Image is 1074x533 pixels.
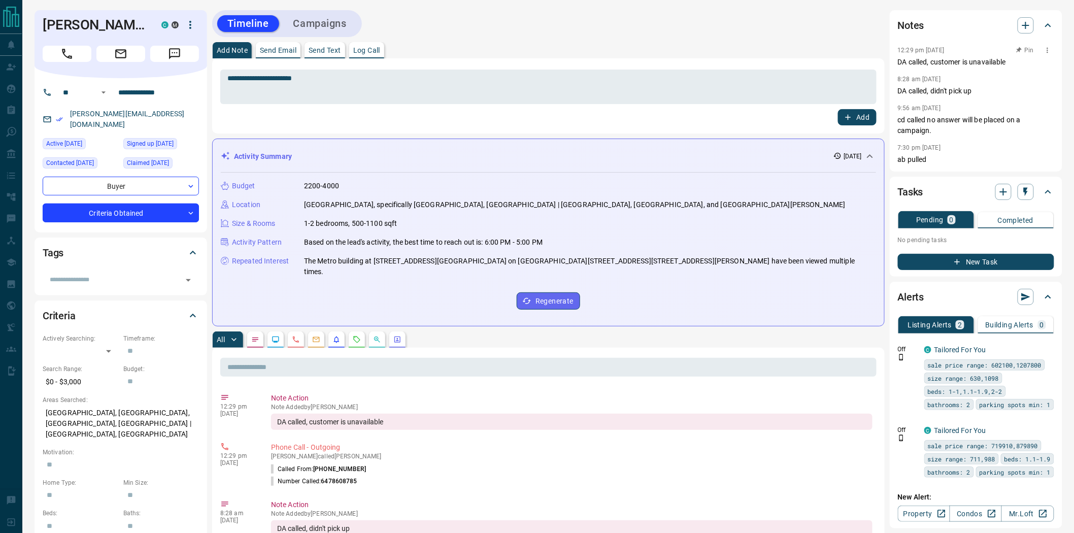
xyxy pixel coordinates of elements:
[898,492,1054,503] p: New Alert:
[46,139,82,149] span: Active [DATE]
[898,345,918,354] p: Off
[181,273,195,287] button: Open
[898,13,1054,38] div: Notes
[220,410,256,417] p: [DATE]
[898,154,1054,165] p: ab pulled
[43,509,118,518] p: Beds:
[304,256,876,277] p: The Metro building at [STREET_ADDRESS][GEOGRAPHIC_DATA] on [GEOGRAPHIC_DATA][STREET_ADDRESS][STRE...
[43,448,199,457] p: Motivation:
[934,346,986,354] a: Tailored For You
[232,237,282,248] p: Activity Pattern
[958,321,962,328] p: 2
[898,144,941,151] p: 7:30 pm [DATE]
[96,46,145,62] span: Email
[928,373,999,383] span: size range: 630,1098
[898,425,918,435] p: Off
[898,285,1054,309] div: Alerts
[898,435,905,442] svg: Push Notification Only
[898,17,924,34] h2: Notes
[217,336,225,343] p: All
[928,399,970,410] span: bathrooms: 2
[304,237,543,248] p: Based on the lead's activity, the best time to reach out is: 6:00 PM - 5:00 PM
[43,46,91,62] span: Call
[898,354,905,361] svg: Push Notification Only
[161,21,169,28] div: condos.ca
[172,21,179,28] div: mrloft.ca
[304,218,397,229] p: 1-2 bedrooms, 500-1100 sqft
[928,360,1042,370] span: sale price range: 602100,1207800
[898,47,945,54] p: 12:29 pm [DATE]
[43,308,76,324] h2: Criteria
[1001,506,1054,522] a: Mr.Loft
[260,47,296,54] p: Send Email
[232,181,255,191] p: Budget
[220,403,256,410] p: 12:29 pm
[43,157,118,172] div: Wed Aug 13 2025
[123,509,199,518] p: Baths:
[123,138,199,152] div: Sat Sep 23 2023
[232,256,289,266] p: Repeated Interest
[43,245,63,261] h2: Tags
[898,180,1054,204] div: Tasks
[517,292,580,310] button: Regenerate
[271,393,872,404] p: Note Action
[43,304,199,328] div: Criteria
[123,364,199,374] p: Budget:
[986,321,1034,328] p: Building Alerts
[123,334,199,343] p: Timeframe:
[43,364,118,374] p: Search Range:
[271,477,357,486] p: Number Called:
[1004,454,1051,464] span: beds: 1.1-1.9
[980,467,1051,477] span: parking spots min: 1
[838,109,877,125] button: Add
[393,336,401,344] svg: Agent Actions
[898,76,941,83] p: 8:28 am [DATE]
[43,395,199,405] p: Areas Searched:
[220,452,256,459] p: 12:29 pm
[1040,321,1044,328] p: 0
[70,110,185,128] a: [PERSON_NAME][EMAIL_ADDRESS][DOMAIN_NAME]
[271,464,366,474] p: Called From:
[221,147,876,166] div: Activity Summary[DATE]
[43,17,146,33] h1: [PERSON_NAME]
[232,199,260,210] p: Location
[43,478,118,487] p: Home Type:
[251,336,259,344] svg: Notes
[898,232,1054,248] p: No pending tasks
[353,47,380,54] p: Log Call
[924,427,931,434] div: condos.ca
[928,386,1002,396] span: beds: 1-1,1.1-1.9,2-2
[271,442,872,453] p: Phone Call - Outgoing
[43,241,199,265] div: Tags
[234,151,292,162] p: Activity Summary
[43,204,199,222] div: Criteria Obtained
[928,467,970,477] span: bathrooms: 2
[232,218,276,229] p: Size & Rooms
[43,405,199,443] p: [GEOGRAPHIC_DATA], [GEOGRAPHIC_DATA], [GEOGRAPHIC_DATA], [GEOGRAPHIC_DATA] | [GEOGRAPHIC_DATA], [...
[898,184,923,200] h2: Tasks
[980,399,1051,410] span: parking spots min: 1
[271,453,872,460] p: [PERSON_NAME] called [PERSON_NAME]
[220,510,256,517] p: 8:28 am
[898,86,1054,96] p: DA called, didn't pick up
[934,426,986,435] a: Tailored For You
[220,517,256,524] p: [DATE]
[353,336,361,344] svg: Requests
[43,177,199,195] div: Buyer
[373,336,381,344] svg: Opportunities
[43,334,118,343] p: Actively Searching:
[271,499,872,510] p: Note Action
[950,506,1002,522] a: Condos
[271,510,872,517] p: Note Added by [PERSON_NAME]
[309,47,341,54] p: Send Text
[150,46,199,62] span: Message
[271,404,872,411] p: Note Added by [PERSON_NAME]
[898,506,950,522] a: Property
[321,478,357,485] span: 6478608785
[313,465,366,473] span: [PHONE_NUMBER]
[271,414,872,430] div: DA called, customer is unavailable
[304,199,846,210] p: [GEOGRAPHIC_DATA], specifically [GEOGRAPHIC_DATA], [GEOGRAPHIC_DATA] | [GEOGRAPHIC_DATA], [GEOGRA...
[292,336,300,344] svg: Calls
[56,116,63,123] svg: Email Verified
[283,15,357,32] button: Campaigns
